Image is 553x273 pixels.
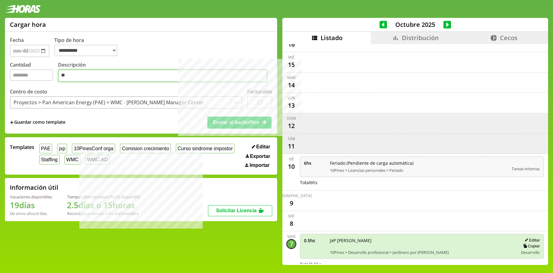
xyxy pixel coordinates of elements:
span: Importar [250,163,270,168]
div: 11 [286,141,296,151]
div: 14 [286,80,296,90]
div: Total 6 hs [300,180,544,185]
span: Distribución [402,34,439,42]
div: Recordá que vencen a fin de [67,211,140,216]
div: Total 0.5 hs [300,261,544,267]
label: Descripción [58,61,272,84]
div: 15 [286,60,296,70]
button: Comision crecimiento [120,144,171,153]
div: Proyectos > Pan American Energy (PAE) > WMC - [PERSON_NAME] Manager Center [14,99,204,106]
div: sáb [288,136,295,141]
span: Exportar [250,154,270,159]
div: Vacaciones disponibles [10,194,52,200]
b: Diciembre [119,211,139,216]
button: WMC [64,155,81,164]
div: Tiempo Libre Optativo (TiLO) disponible [67,194,140,200]
input: Cantidad [10,69,53,81]
div: 10 [286,162,296,172]
button: Enviar al backoffice [207,117,272,128]
div: lun [288,95,295,101]
div: mar [287,75,295,80]
span: Feriado (Pendiente de carga automática) [330,160,507,166]
span: 0.5 hs [304,238,326,243]
div: vie [289,156,294,162]
label: Fecha [10,37,24,43]
span: JxP [PERSON_NAME] [330,238,514,243]
button: 10PinesConf orga [72,144,115,153]
div: 16 [286,39,296,49]
div: 12 [286,121,296,131]
div: De otros años: 0 días [10,211,52,216]
button: Staffing [39,155,60,164]
span: 6 hs [304,160,326,166]
span: Enviar al backoffice [213,120,259,125]
button: Copiar [521,243,540,249]
h1: Cargar hora [10,20,46,29]
span: Editar [256,144,270,150]
h1: 19 días [10,200,52,211]
span: 10Pines > Licencias personales > Feriado [330,168,507,173]
span: Octubre 2025 [387,20,443,29]
button: Editar [523,238,540,243]
label: Centro de costo [10,88,47,95]
button: Curso sindrome impostor [176,144,235,153]
button: jxp [57,144,67,153]
textarea: Descripción [58,69,267,82]
select: Tipo de hora [54,45,117,56]
button: WMC-AD [85,155,110,164]
div: mar [287,234,295,239]
span: Desarrollo [521,250,540,255]
button: PAE [39,144,52,153]
div: 13 [286,101,296,110]
label: Facturable [247,88,272,95]
div: dom [287,116,296,121]
button: Exportar [244,153,272,159]
div: mié [288,55,295,60]
div: scrollable content [282,44,548,264]
span: Tareas internas [512,166,540,172]
h2: Información útil [10,183,58,192]
div: 8 [286,219,296,229]
span: Solicitar Licencia [216,208,257,213]
span: Listado [321,34,343,42]
label: Tipo de hora [54,37,122,57]
div: [DEMOGRAPHIC_DATA] [271,193,312,198]
h1: 2.5 días o 15 horas [67,200,140,211]
span: Cecos [500,34,518,42]
label: Cantidad [10,61,58,84]
span: Templates [10,144,34,151]
img: logotipo [5,5,41,13]
div: mié [288,213,295,219]
span: +Guardar como template [10,119,65,126]
span: 10Pines > Desarrollo profesional > Jardinero por [PERSON_NAME] [330,250,514,255]
button: Solicitar Licencia [208,205,272,216]
div: 9 [286,198,296,208]
div: 7 [286,239,296,249]
button: Editar [250,144,272,150]
span: + [10,119,14,126]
